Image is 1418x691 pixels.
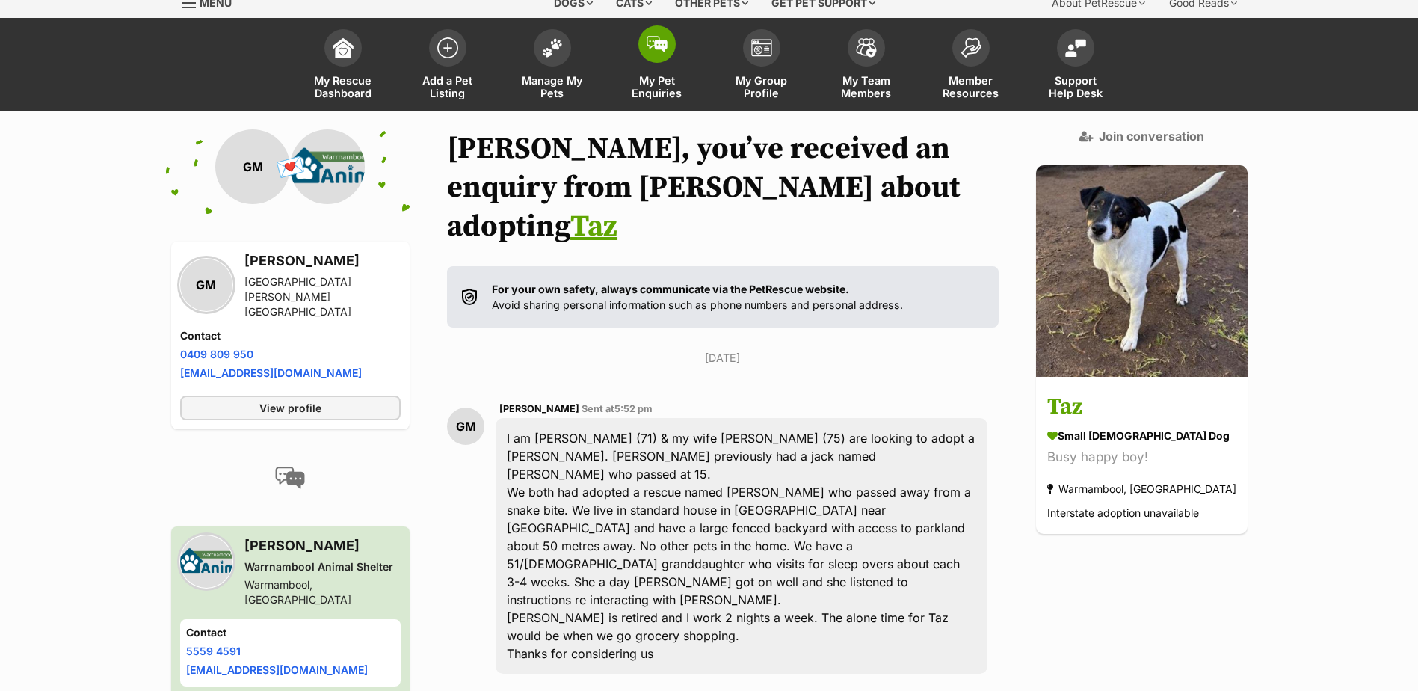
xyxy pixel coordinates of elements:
h3: [PERSON_NAME] [244,535,401,556]
div: GM [447,408,484,445]
span: My Team Members [833,74,900,99]
a: [EMAIL_ADDRESS][DOMAIN_NAME] [186,663,368,676]
div: GM [215,129,290,204]
a: View profile [180,396,401,420]
div: [GEOGRAPHIC_DATA][PERSON_NAME][GEOGRAPHIC_DATA] [244,274,401,319]
a: 5559 4591 [186,645,241,657]
img: member-resources-icon-8e73f808a243e03378d46382f2149f9095a855e16c252ad45f914b54edf8863c.svg [961,37,981,58]
span: Member Resources [937,74,1005,99]
img: pet-enquiries-icon-7e3ad2cf08bfb03b45e93fb7055b45f3efa6380592205ae92323e6603595dc1f.svg [647,36,668,52]
span: Manage My Pets [519,74,586,99]
div: Warrnambool, [GEOGRAPHIC_DATA] [1047,479,1236,500]
img: dashboard-icon-eb2f2d2d3e046f16d808141f083e7271f6b2e854fb5c12c21221c1fb7104beca.svg [333,37,354,58]
p: Avoid sharing personal information such as phone numbers and personal address. [492,281,903,313]
span: Support Help Desk [1042,74,1109,99]
div: Busy happy boy! [1047,448,1236,468]
img: group-profile-icon-3fa3cf56718a62981997c0bc7e787c4b2cf8bcc04b72c1350f741eb67cf2f40e.svg [751,39,772,57]
div: GM [180,259,232,311]
img: Warrnambool Animal Shelter profile pic [290,129,365,204]
a: 0409 809 950 [180,348,253,360]
a: Manage My Pets [500,22,605,111]
span: My Rescue Dashboard [309,74,377,99]
span: My Pet Enquiries [623,74,691,99]
img: Taz [1036,165,1248,377]
div: Warrnambool Animal Shelter [244,559,401,574]
h3: [PERSON_NAME] [244,251,401,271]
a: Support Help Desk [1023,22,1128,111]
span: View profile [259,400,321,416]
span: Add a Pet Listing [414,74,481,99]
img: team-members-icon-5396bd8760b3fe7c0b43da4ab00e1e3bb1a5d9ba89233759b79545d2d3fc5d0d.svg [856,38,877,58]
h4: Contact [180,328,401,343]
span: [PERSON_NAME] [499,403,579,414]
a: My Group Profile [709,22,814,111]
a: Member Resources [919,22,1023,111]
a: Taz [570,208,617,245]
h1: [PERSON_NAME], you’ve received an enquiry from [PERSON_NAME] about adopting [447,129,998,246]
img: conversation-icon-4a6f8262b818ee0b60e3300018af0b2d0b884aa5de6e9bcb8d3d4eeb1a70a7c4.svg [275,467,305,489]
span: 5:52 pm [614,403,653,414]
a: Taz small [DEMOGRAPHIC_DATA] Dog Busy happy boy! Warrnambool, [GEOGRAPHIC_DATA] Interstate adopti... [1036,380,1248,535]
span: Interstate adoption unavailable [1047,507,1199,520]
h3: Taz [1047,391,1236,425]
img: manage-my-pets-icon-02211641906a0b7f246fdf0571729dbe1e7629f14944591b6c1af311fb30b64b.svg [542,38,563,58]
div: small [DEMOGRAPHIC_DATA] Dog [1047,429,1236,444]
strong: For your own safety, always communicate via the PetRescue website. [492,283,849,295]
span: 💌 [274,151,307,183]
a: Join conversation [1079,129,1204,143]
h4: Contact [186,625,395,640]
a: Add a Pet Listing [395,22,500,111]
div: I am [PERSON_NAME] (71) & my wife [PERSON_NAME] (75) are looking to adopt a [PERSON_NAME]. [PERSO... [496,418,987,674]
img: Warrnambool Animal Shelter profile pic [180,535,232,588]
a: [EMAIL_ADDRESS][DOMAIN_NAME] [180,366,362,379]
a: My Team Members [814,22,919,111]
div: Warrnambool, [GEOGRAPHIC_DATA] [244,577,401,607]
a: My Pet Enquiries [605,22,709,111]
p: [DATE] [447,350,998,366]
span: My Group Profile [728,74,795,99]
a: My Rescue Dashboard [291,22,395,111]
span: Sent at [582,403,653,414]
img: help-desk-icon-fdf02630f3aa405de69fd3d07c3f3aa587a6932b1a1747fa1d2bba05be0121f9.svg [1065,39,1086,57]
img: add-pet-listing-icon-0afa8454b4691262ce3f59096e99ab1cd57d4a30225e0717b998d2c9b9846f56.svg [437,37,458,58]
